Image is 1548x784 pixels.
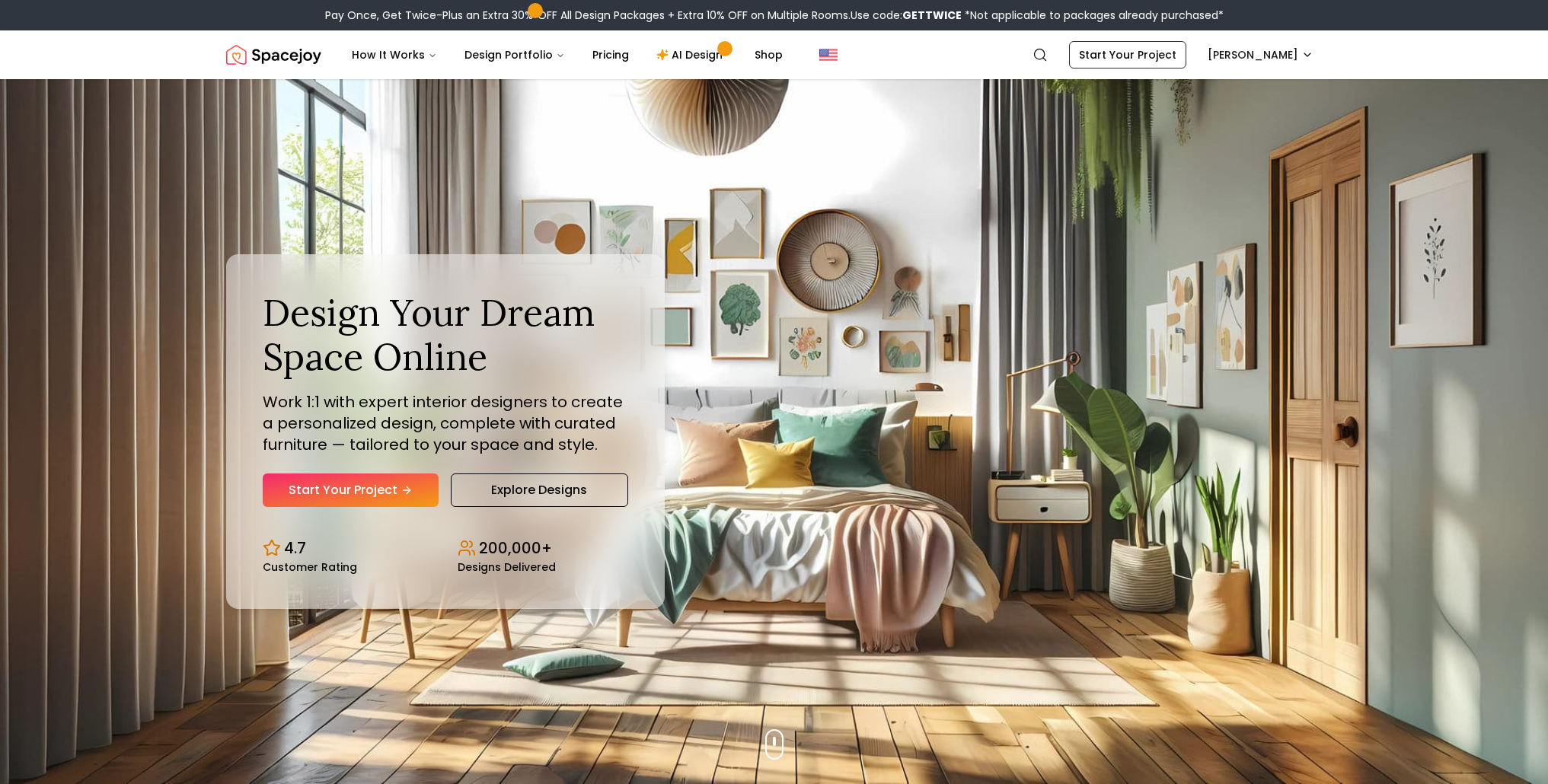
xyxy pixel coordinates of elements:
a: Spacejoy [226,40,321,70]
h1: Design Your Dream Space Online [263,291,628,378]
a: Start Your Project [1069,41,1186,69]
small: Designs Delivered [458,562,556,572]
img: Spacejoy Logo [226,40,321,70]
div: Pay Once, Get Twice-Plus an Extra 30% OFF All Design Packages + Extra 10% OFF on Multiple Rooms. [325,8,1224,23]
a: Explore Designs [451,473,628,507]
nav: Global [226,30,1323,79]
p: Work 1:1 with expert interior designers to create a personalized design, complete with curated fu... [263,391,628,455]
small: Customer Rating [263,562,357,572]
button: Design Portfolio [452,40,577,70]
a: Start Your Project [263,473,439,507]
p: 200,000+ [479,537,552,559]
img: United States [819,46,838,64]
button: How It Works [340,40,449,70]
a: Shop [742,40,795,70]
button: [PERSON_NAME] [1199,41,1323,69]
span: *Not applicable to packages already purchased* [962,8,1224,23]
a: Pricing [580,40,641,70]
a: AI Design [644,40,739,70]
nav: Main [340,40,795,70]
span: Use code: [851,8,962,23]
p: 4.7 [284,537,306,559]
b: GETTWICE [902,8,962,23]
div: Design stats [263,525,628,572]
